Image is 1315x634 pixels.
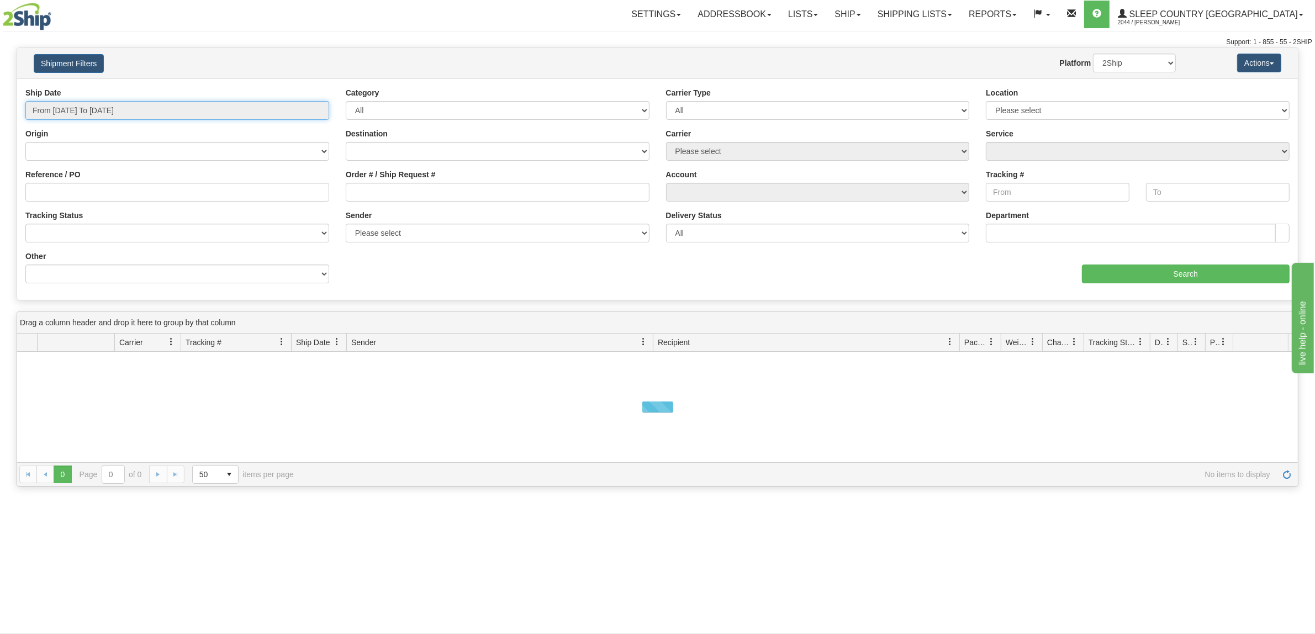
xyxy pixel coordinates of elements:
[1237,54,1281,72] button: Actions
[941,332,959,351] a: Recipient filter column settings
[162,332,181,351] a: Carrier filter column settings
[1146,183,1290,202] input: To
[1290,261,1314,373] iframe: chat widget
[964,337,987,348] span: Packages
[25,128,48,139] label: Origin
[34,54,104,73] button: Shipment Filters
[780,1,826,28] a: Lists
[826,1,869,28] a: Ship
[1182,337,1192,348] span: Shipment Issues
[3,3,51,30] img: logo2044.jpg
[119,337,143,348] span: Carrier
[220,466,238,483] span: select
[25,251,46,262] label: Other
[869,1,960,28] a: Shipping lists
[192,465,294,484] span: items per page
[986,128,1013,139] label: Service
[689,1,780,28] a: Addressbook
[982,332,1001,351] a: Packages filter column settings
[1089,337,1137,348] span: Tracking Status
[1214,332,1233,351] a: Pickup Status filter column settings
[272,332,291,351] a: Tracking # filter column settings
[1278,466,1296,483] a: Refresh
[986,87,1018,98] label: Location
[986,169,1024,180] label: Tracking #
[17,312,1298,334] div: grid grouping header
[666,210,722,221] label: Delivery Status
[25,210,83,221] label: Tracking Status
[1082,265,1290,283] input: Search
[25,87,61,98] label: Ship Date
[634,332,653,351] a: Sender filter column settings
[1186,332,1205,351] a: Shipment Issues filter column settings
[1047,337,1070,348] span: Charge
[986,210,1029,221] label: Department
[1127,9,1298,19] span: Sleep Country [GEOGRAPHIC_DATA]
[1210,337,1219,348] span: Pickup Status
[1023,332,1042,351] a: Weight filter column settings
[199,469,214,480] span: 50
[666,169,697,180] label: Account
[25,169,81,180] label: Reference / PO
[1110,1,1312,28] a: Sleep Country [GEOGRAPHIC_DATA] 2044 / [PERSON_NAME]
[666,87,711,98] label: Carrier Type
[346,210,372,221] label: Sender
[80,465,142,484] span: Page of 0
[1118,17,1201,28] span: 2044 / [PERSON_NAME]
[346,87,379,98] label: Category
[309,470,1270,479] span: No items to display
[346,169,436,180] label: Order # / Ship Request #
[1159,332,1177,351] a: Delivery Status filter column settings
[1155,337,1164,348] span: Delivery Status
[8,7,102,20] div: live help - online
[186,337,221,348] span: Tracking #
[3,38,1312,47] div: Support: 1 - 855 - 55 - 2SHIP
[623,1,689,28] a: Settings
[296,337,330,348] span: Ship Date
[666,128,691,139] label: Carrier
[346,128,388,139] label: Destination
[1060,57,1091,68] label: Platform
[986,183,1129,202] input: From
[192,465,239,484] span: Page sizes drop down
[1065,332,1084,351] a: Charge filter column settings
[351,337,376,348] span: Sender
[1131,332,1150,351] a: Tracking Status filter column settings
[658,337,690,348] span: Recipient
[960,1,1025,28] a: Reports
[54,466,71,483] span: Page 0
[1006,337,1029,348] span: Weight
[328,332,346,351] a: Ship Date filter column settings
